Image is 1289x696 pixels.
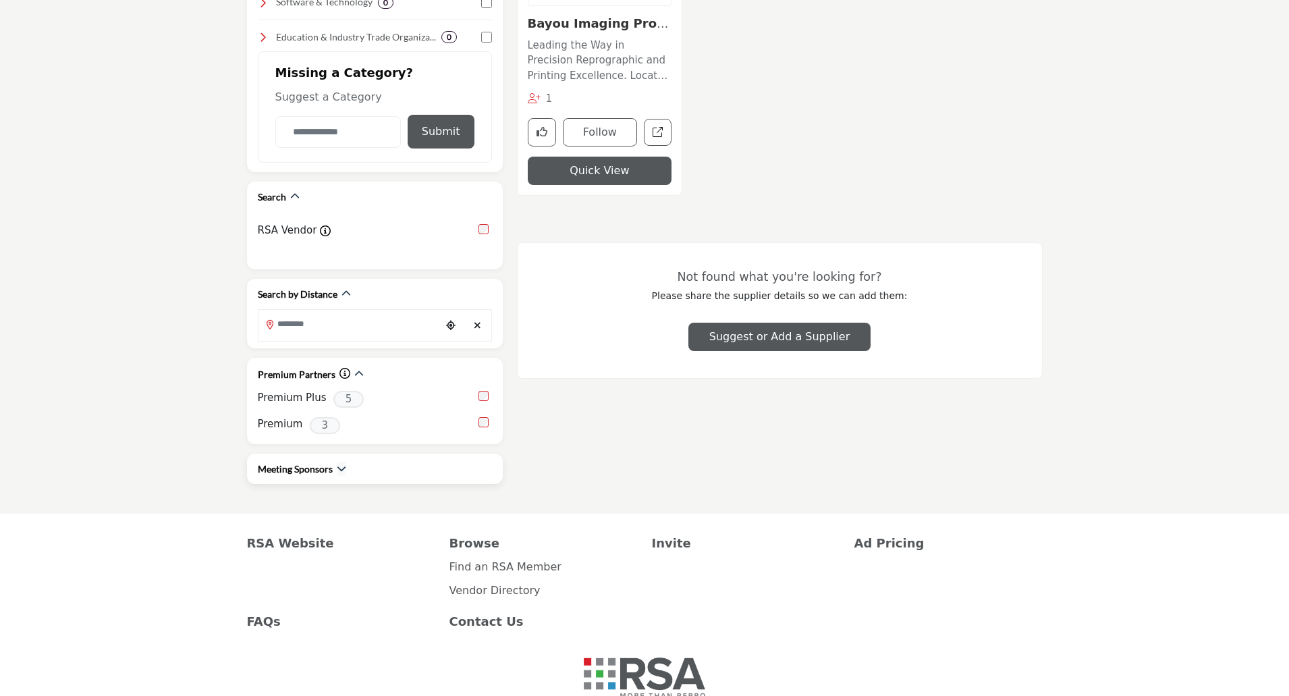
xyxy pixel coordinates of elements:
[528,16,672,31] h3: Bayou Imaging Products
[644,119,671,146] a: Open bayou-imaging-products in new tab
[258,462,333,476] h2: Meeting Sponsors
[468,311,488,340] div: Clear search location
[528,157,672,185] button: Quick View
[563,118,638,146] button: Follow
[441,31,457,43] div: 0 Results For Education & Industry Trade Organizations
[449,534,638,552] a: Browse
[339,367,350,380] a: Information about Premium Partners
[276,30,436,44] h4: Education & Industry Trade Organizations: Connect with industry leaders, trade groups, and profes...
[688,323,871,351] button: Suggest or Add a Supplier
[275,65,474,90] h2: Missing a Category?
[528,38,672,84] p: Leading the Way in Precision Reprographic and Printing Excellence. Located in the heart of the [G...
[408,115,474,149] button: Submit
[333,391,364,408] span: 5
[258,311,441,338] input: Search Location
[258,417,303,432] label: Premium
[528,118,556,146] button: Like company
[528,16,669,45] a: Bayou Imaging Produc...
[528,91,553,107] div: Followers
[447,32,451,42] b: 0
[449,612,638,631] a: Contact Us
[310,417,340,434] span: 3
[258,223,317,238] label: RSA Vendor
[275,90,382,103] span: Suggest a Category
[478,391,489,401] input: select Premium Plus checkbox
[545,270,1015,284] h3: Not found what you're looking for?
[449,560,561,573] a: Find an RSA Member
[545,92,552,105] span: 1
[247,534,435,552] a: RSA Website
[478,224,489,234] input: RSA Vendor checkbox
[652,290,908,301] span: Please share the supplier details so we can add them:
[481,32,492,43] input: Select Education & Industry Trade Organizations checkbox
[258,368,335,381] h2: Premium Partners
[275,116,401,148] input: Category Name
[258,190,286,204] h2: Search
[247,612,435,631] a: FAQs
[449,584,541,597] a: Vendor Directory
[258,390,327,406] label: Premium Plus
[478,417,489,427] input: select Premium checkbox
[441,311,461,340] div: Choose your current location
[528,34,672,84] a: Leading the Way in Precision Reprographic and Printing Excellence. Located in the heart of the [G...
[709,330,850,343] span: Suggest or Add a Supplier
[652,534,840,552] a: Invite
[258,288,337,301] h2: Search by Distance
[854,534,1043,552] a: Ad Pricing
[339,366,350,382] div: Click to view information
